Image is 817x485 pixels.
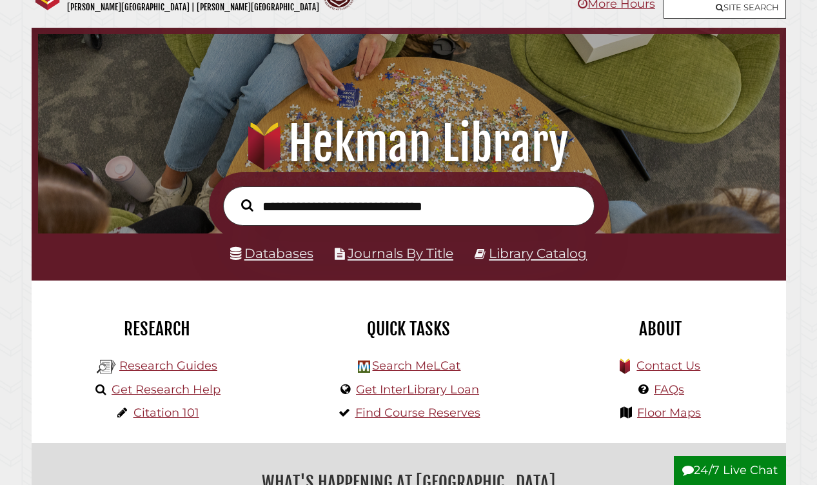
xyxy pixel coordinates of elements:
[235,196,260,215] button: Search
[489,245,587,261] a: Library Catalog
[230,245,313,261] a: Databases
[355,406,480,420] a: Find Course Reserves
[133,406,199,420] a: Citation 101
[97,357,116,377] img: Hekman Library Logo
[356,382,479,397] a: Get InterLibrary Loan
[293,318,525,340] h2: Quick Tasks
[348,245,453,261] a: Journals By Title
[637,406,701,420] a: Floor Maps
[636,359,700,373] a: Contact Us
[112,382,221,397] a: Get Research Help
[41,318,273,340] h2: Research
[544,318,776,340] h2: About
[50,115,767,172] h1: Hekman Library
[119,359,217,373] a: Research Guides
[241,199,253,212] i: Search
[654,382,684,397] a: FAQs
[358,361,370,373] img: Hekman Library Logo
[372,359,460,373] a: Search MeLCat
